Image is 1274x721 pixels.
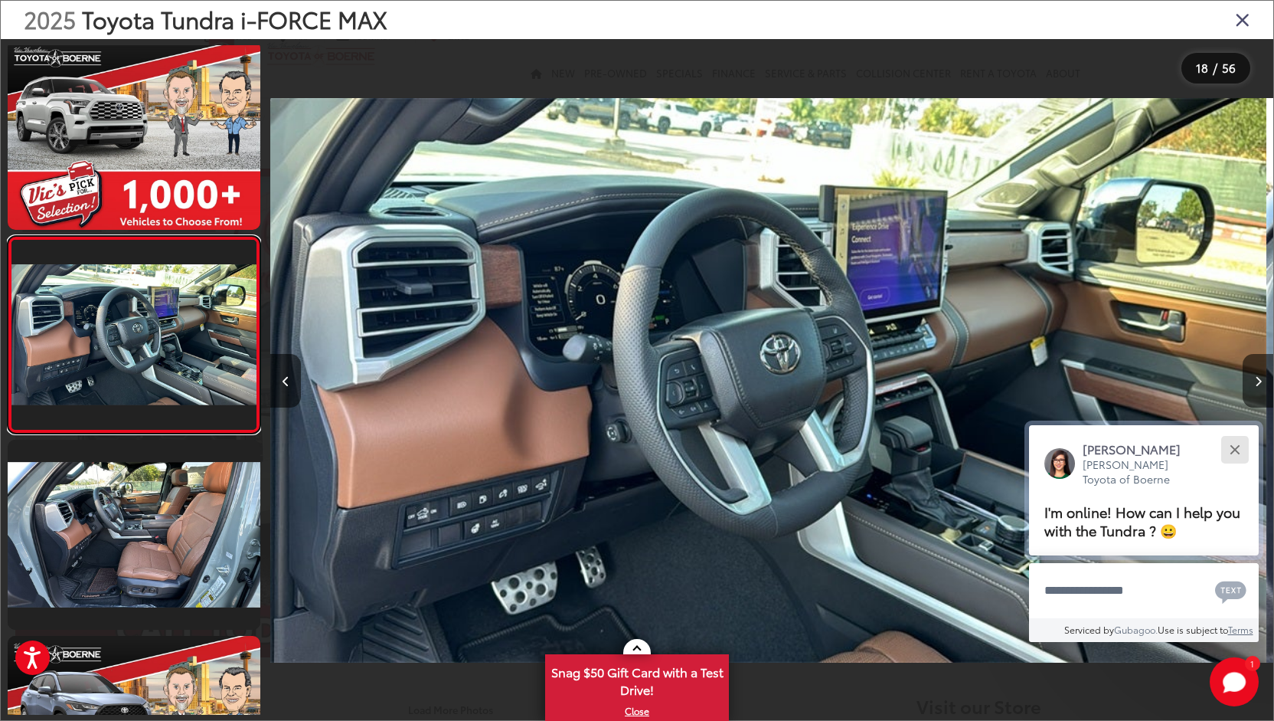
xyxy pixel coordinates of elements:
div: 2025 Toyota Tundra i-FORCE MAX 1794 Edition i-FORCE MAX 17 [264,56,1267,705]
button: Toggle Chat Window [1210,657,1259,706]
img: 2025 Toyota Tundra i-FORCE MAX 1794 Edition i-FORCE MAX [9,264,260,405]
span: Serviced by [1064,623,1114,636]
svg: Text [1215,579,1246,604]
svg: Start Chat [1210,657,1259,706]
span: Use is subject to [1158,623,1228,636]
span: Snag $50 Gift Card with a Test Drive! [547,656,727,703]
span: 56 [1222,59,1236,76]
a: Gubagoo. [1114,623,1158,636]
p: [PERSON_NAME] Toyota of Boerne [1083,457,1196,487]
span: Toyota Tundra i-FORCE MAX [82,2,387,35]
button: Close [1218,433,1251,466]
button: Next image [1243,354,1273,408]
p: [PERSON_NAME] [1083,441,1196,457]
span: / [1211,63,1219,74]
span: I'm online! How can I help you with the Tundra ? 😀 [1044,501,1240,540]
button: Previous image [270,354,301,408]
span: 18 [1196,59,1208,76]
button: Chat with SMS [1210,573,1251,608]
textarea: Type your message [1029,563,1259,618]
img: 2025 Toyota Tundra i-FORCE MAX 1794 Edition i-FORCE MAX [5,38,263,232]
div: Close[PERSON_NAME][PERSON_NAME] Toyota of BoerneI'm online! How can I help you with the Tundra ? ... [1029,425,1259,642]
i: Close gallery [1235,9,1250,29]
img: 2025 Toyota Tundra i-FORCE MAX 1794 Edition i-FORCE MAX [5,462,263,608]
a: Terms [1228,623,1253,636]
span: 2025 [24,2,76,35]
span: 1 [1250,660,1254,667]
img: 2025 Toyota Tundra i-FORCE MAX 1794 Edition i-FORCE MAX [264,56,1267,705]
